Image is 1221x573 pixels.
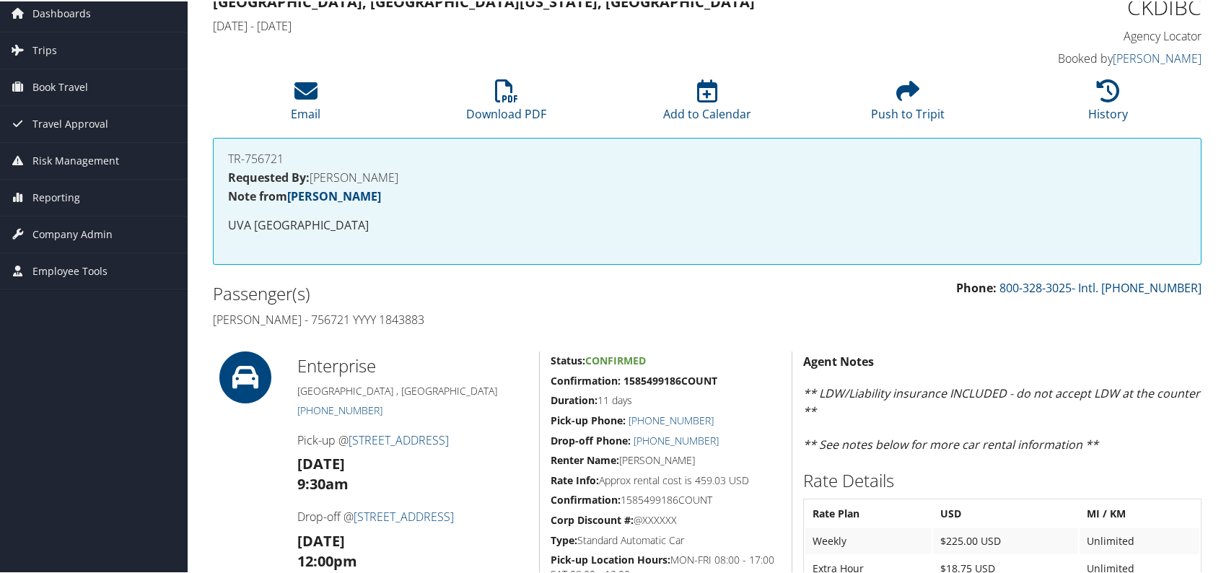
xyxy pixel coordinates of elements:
a: [PHONE_NUMBER] [297,402,382,416]
span: Company Admin [32,215,113,251]
a: [PERSON_NAME] [287,187,381,203]
strong: Pick-up Phone: [551,412,626,426]
h5: 11 days [551,392,781,406]
strong: Confirmation: 1585499186COUNT [551,372,717,386]
a: Download PDF [467,86,547,121]
span: Employee Tools [32,252,108,288]
strong: Duration: [551,392,598,406]
strong: Renter Name: [551,452,619,465]
h2: Enterprise [297,352,528,377]
a: [STREET_ADDRESS] [349,431,449,447]
strong: [DATE] [297,452,345,472]
th: Rate Plan [805,499,932,525]
a: Email [292,86,321,121]
strong: Note from [228,187,381,203]
span: Trips [32,31,57,67]
h5: [GEOGRAPHIC_DATA] , [GEOGRAPHIC_DATA] [297,382,528,397]
h4: Pick-up @ [297,431,528,447]
strong: Drop-off Phone: [551,432,631,446]
a: [PHONE_NUMBER] [634,432,719,446]
th: MI / KM [1080,499,1199,525]
h4: Booked by [971,49,1202,65]
strong: 12:00pm [297,550,357,569]
td: $225.00 USD [933,527,1078,553]
h5: Approx rental cost is 459.03 USD [551,472,781,486]
h4: Agency Locator [971,27,1202,43]
strong: [DATE] [297,530,345,549]
h5: Standard Automatic Car [551,532,781,546]
h4: Drop-off @ [297,507,528,523]
strong: Corp Discount #: [551,512,634,525]
strong: 9:30am [297,473,349,492]
a: History [1089,86,1129,121]
th: USD [933,499,1078,525]
a: [STREET_ADDRESS] [354,507,454,523]
span: Reporting [32,178,80,214]
h4: [PERSON_NAME] - 756721 YYYY 1843883 [213,310,696,326]
a: 800-328-3025- Intl. [PHONE_NUMBER] [999,279,1202,294]
td: Unlimited [1080,527,1199,553]
h5: 1585499186COUNT [551,491,781,506]
strong: Confirmation: [551,491,621,505]
strong: Agent Notes [803,352,874,368]
a: Push to Tripit [871,86,945,121]
span: Risk Management [32,141,119,178]
h4: [DATE] - [DATE] [213,17,949,32]
strong: Phone: [956,279,997,294]
em: ** See notes below for more car rental information ** [803,435,1098,451]
p: UVA [GEOGRAPHIC_DATA] [228,215,1186,234]
em: ** LDW/Liability insurance INCLUDED - do not accept LDW at the counter ** [803,384,1200,419]
strong: Rate Info: [551,472,599,486]
h4: TR-756721 [228,152,1186,163]
h2: Passenger(s) [213,280,696,305]
span: Confirmed [585,352,646,366]
h5: @XXXXXX [551,512,781,526]
strong: Pick-up Location Hours: [551,551,670,565]
span: Travel Approval [32,105,108,141]
a: [PERSON_NAME] [1113,49,1202,65]
h5: [PERSON_NAME] [551,452,781,466]
h2: Rate Details [803,467,1202,491]
a: Add to Calendar [663,86,751,121]
strong: Type: [551,532,577,546]
a: [PHONE_NUMBER] [629,412,714,426]
span: Book Travel [32,68,88,104]
h4: [PERSON_NAME] [228,170,1186,182]
strong: Status: [551,352,585,366]
td: Weekly [805,527,932,553]
strong: Requested By: [228,168,310,184]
